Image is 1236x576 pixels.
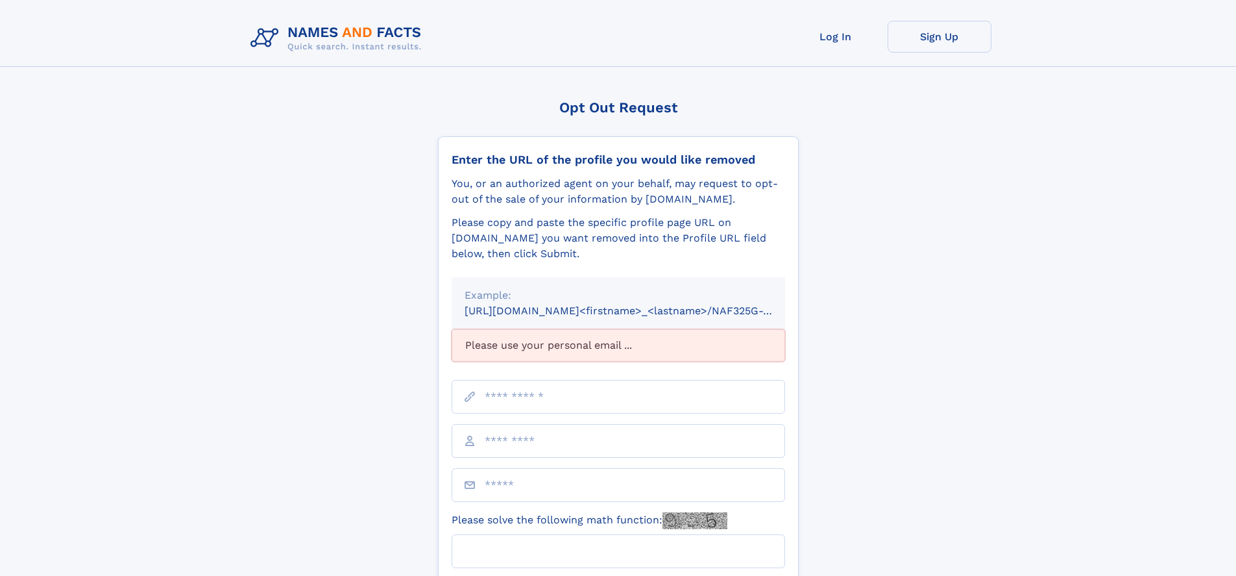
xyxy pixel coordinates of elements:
div: Enter the URL of the profile you would like removed [452,153,785,167]
label: Please solve the following math function: [452,512,727,529]
small: [URL][DOMAIN_NAME]<firstname>_<lastname>/NAF325G-xxxxxxxx [465,305,810,317]
img: Logo Names and Facts [245,21,432,56]
div: You, or an authorized agent on your behalf, may request to opt-out of the sale of your informatio... [452,176,785,207]
div: Opt Out Request [438,99,799,116]
a: Log In [784,21,888,53]
div: Please use your personal email ... [452,329,785,362]
a: Sign Up [888,21,991,53]
div: Example: [465,288,772,303]
div: Please copy and paste the specific profile page URL on [DOMAIN_NAME] you want removed into the Pr... [452,215,785,262]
